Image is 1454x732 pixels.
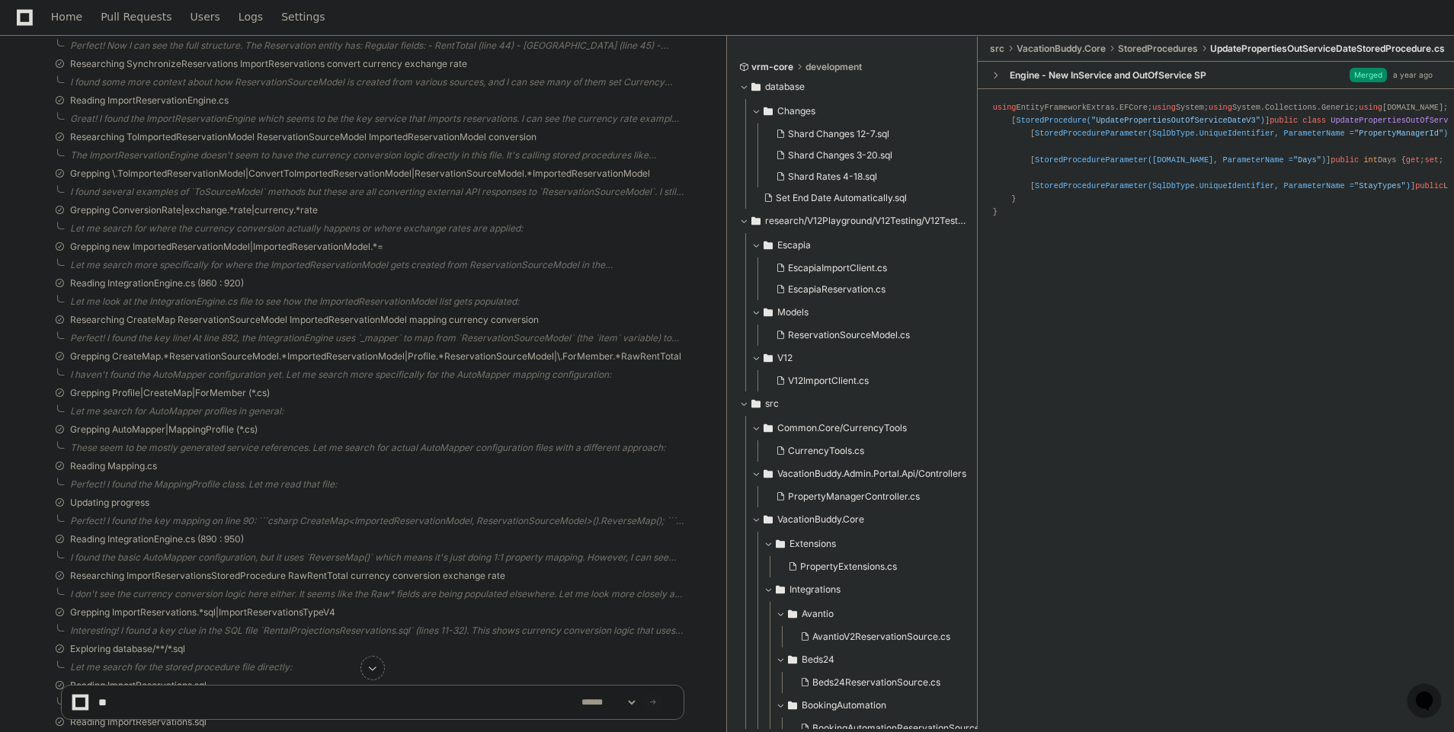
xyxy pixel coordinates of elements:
svg: Directory [764,419,773,437]
button: Shard Changes 12-7.sql [770,123,957,145]
svg: Directory [751,78,761,96]
span: src [990,43,1004,55]
span: Logs [239,12,263,21]
span: Grepping AutoMapper|MappingProfile (*.cs) [70,424,258,436]
div: I found the basic AutoMapper configuration, but it uses `ReverseMap()` which means it's just doin... [70,551,684,564]
svg: Directory [776,535,785,553]
span: Grepping ImportReservations.*sql|ImportReservationsTypeV4 [70,606,335,619]
span: using [1152,103,1176,112]
button: Shard Changes 3-20.sql [770,145,957,166]
span: UpdatePropertiesOutServiceDateStoredProcedure.cs [1210,43,1445,55]
span: Common.Core/CurrencyTools [777,422,907,434]
span: research/V12Playground/V12Testing/V12Testing [765,215,966,227]
span: Beds24 [802,654,834,666]
button: Changes [751,99,966,123]
iframe: Open customer support [1405,682,1446,723]
span: StoredProcedureParameter([DOMAIN_NAME], ParameterName = ) [1035,155,1326,165]
span: V12 [777,352,793,364]
div: The ImportReservationEngine doesn't seem to have the currency conversion logic directly in this f... [70,149,684,161]
span: using [1209,103,1232,112]
div: Let me look at the IntegrationEngine.cs file to see how the ImportedReservationModel list gets po... [70,296,684,308]
span: StoredProcedure( ) [1016,116,1265,125]
span: Exploring database/**/*.sql [70,643,185,655]
span: Avantio [802,608,834,620]
span: Reading Mapping.cs [70,460,157,472]
svg: Directory [764,465,773,483]
div: Let me search for where the currency conversion actually happens or where exchange rates are appl... [70,222,684,235]
img: PlayerZero [15,15,46,46]
span: get [1406,155,1420,165]
button: Set End Date Automatically.sql [757,187,957,209]
span: vrm-core [751,61,793,73]
div: Start new chat [52,113,250,128]
div: a year ago [1393,69,1433,81]
button: Avantio [776,602,1002,626]
svg: Directory [764,236,773,254]
span: Shard Changes 12-7.sql [788,128,889,140]
button: ReservationSourceModel.cs [770,324,957,346]
div: I haven't found the AutoMapper configuration yet. Let me search more specifically for the AutoMap... [70,369,684,381]
span: Researching CreateMap ReservationSourceModel ImportedReservationModel mapping currency conversion [70,314,539,326]
button: Extensions [764,532,991,556]
svg: Directory [788,605,797,623]
span: Set End Date Automatically.sql [776,192,907,204]
svg: Directory [764,349,773,367]
span: Reading IntegrationEngine.cs (890 : 950) [70,533,244,545]
svg: Directory [776,580,785,599]
button: Escapia [751,233,966,257]
span: public [1270,116,1298,125]
button: research/V12Playground/V12Testing/V12Testing [739,209,966,233]
button: Common.Core/CurrencyTools [751,416,978,440]
span: class [1302,116,1326,125]
span: public [1415,181,1443,190]
div: These seem to be mostly generated service references. Let me search for actual AutoMapper configu... [70,442,684,454]
span: "PropertyManagerId" [1354,129,1443,138]
div: I don't see the currency conversion logic here either. It seems like the Raw* fields are being po... [70,588,684,600]
button: Shard Rates 4-18.sql [770,166,957,187]
div: EntityFrameworkExtras.EFCore; System; System.Collections.Generic; [DOMAIN_NAME]; { [ ] { [ ] Guid... [993,101,1439,219]
div: We're available if you need us! [52,128,193,140]
svg: Directory [751,395,761,413]
span: Changes [777,105,815,117]
svg: Directory [764,102,773,120]
button: PropertyManagerController.cs [770,486,969,507]
button: V12ImportClient.cs [770,370,957,392]
span: EscapiaReservation.cs [788,283,886,296]
span: Shard Rates 4-18.sql [788,171,877,183]
span: public [1331,155,1359,165]
button: CurrencyTools.cs [770,440,969,462]
button: PropertyExtensions.cs [782,556,982,577]
span: Merged [1350,68,1387,82]
button: V12 [751,346,966,370]
span: StoredProcedures [1118,43,1198,55]
button: Integrations [764,577,991,602]
span: "StayTypes" [1354,181,1406,190]
span: StoredProcedureParameter(SqlDbType.UniqueIdentifier, ParameterName = ) [1035,129,1448,138]
span: Reading IntegrationEngine.cs (860 : 920) [70,277,244,289]
div: Perfect! I found the key mapping on line 90: ```csharp CreateMap<ImportedReservationModel, Reserv... [70,515,684,527]
svg: Directory [751,212,761,230]
div: Interesting! I found a key clue in the SQL file `RentalProjectionsReservations.sql` (lines 11-32)... [70,625,684,637]
button: EscapiaImportClient.cs [770,257,957,279]
span: Pull Requests [101,12,171,21]
span: PropertyExtensions.cs [800,561,897,573]
button: Beds24 [776,647,1002,672]
span: Shard Changes 3-20.sql [788,149,892,161]
span: Extensions [789,538,836,550]
span: EscapiaImportClient.cs [788,262,887,274]
span: ReservationSourceModel.cs [788,329,910,341]
span: "UpdatePropertiesOutOfServiceDateV3" [1091,116,1260,125]
button: Models [751,300,966,324]
span: set [1425,155,1439,165]
span: Home [51,12,82,21]
span: Researching ToImportedReservationModel ReservationSourceModel ImportedReservationModel conversion [70,131,536,143]
div: Let me search more specifically for where the ImportedReservationModel gets created from Reservat... [70,259,684,271]
span: using [1359,103,1382,112]
span: Escapia [777,239,811,251]
span: Updating progress [70,497,149,509]
span: development [805,61,862,73]
svg: Directory [764,510,773,529]
svg: Directory [788,650,797,669]
button: Start new chat [259,117,277,136]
